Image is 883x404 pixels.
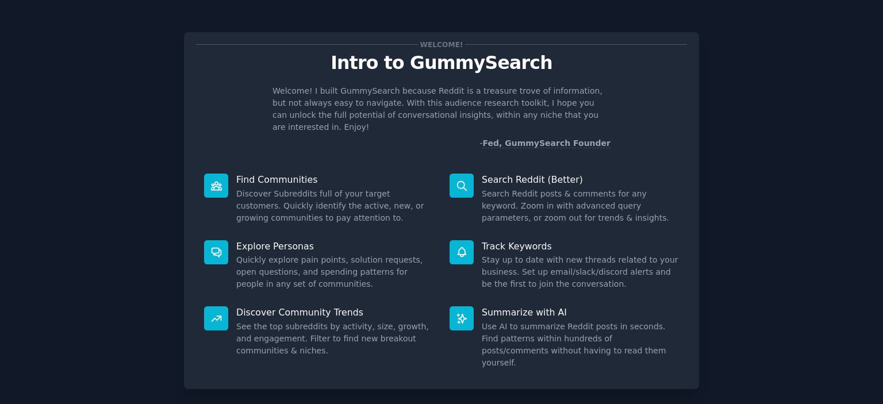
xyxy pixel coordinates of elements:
[482,188,679,224] dd: Search Reddit posts & comments for any keyword. Zoom in with advanced query parameters, or zoom o...
[236,254,433,290] dd: Quickly explore pain points, solution requests, open questions, and spending patterns for people ...
[479,137,611,149] div: -
[482,321,679,369] dd: Use AI to summarize Reddit posts in seconds. Find patterns within hundreds of posts/comments with...
[236,306,433,318] p: Discover Community Trends
[482,254,679,290] dd: Stay up to date with new threads related to your business. Set up email/slack/discord alerts and ...
[236,321,433,357] dd: See the top subreddits by activity, size, growth, and engagement. Filter to find new breakout com...
[196,53,687,73] p: Intro to GummySearch
[236,188,433,224] dd: Discover Subreddits full of your target customers. Quickly identify the active, new, or growing c...
[236,240,433,252] p: Explore Personas
[482,174,679,186] p: Search Reddit (Better)
[482,240,679,252] p: Track Keywords
[482,306,679,318] p: Summarize with AI
[236,174,433,186] p: Find Communities
[272,85,611,133] p: Welcome! I built GummySearch because Reddit is a treasure trove of information, but not always ea...
[482,138,611,148] a: Fed, GummySearch Founder
[418,39,465,51] span: Welcome!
